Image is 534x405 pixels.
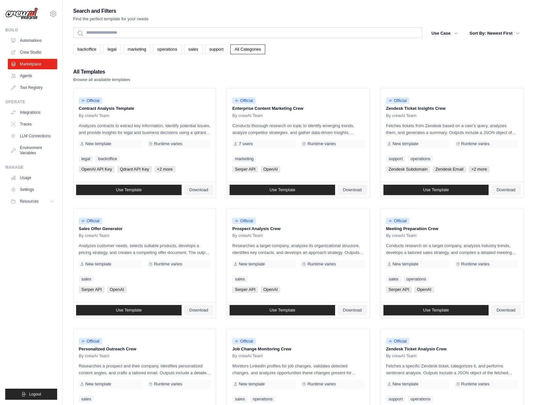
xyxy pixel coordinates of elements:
[469,166,490,173] span: +2 more
[383,185,489,195] a: Use Template
[232,353,263,359] span: By crewAI Team
[5,8,38,20] img: Logo
[5,389,57,400] button: Logout
[73,67,130,76] h2: All Templates
[73,7,149,16] h2: Search and Filters
[8,184,57,195] a: Settings
[466,27,524,39] button: Sort By: Newest First
[386,363,518,376] p: Fetches a specific Zendesk ticket, categorizes it, and performs sentiment analysis. Outputs inclu...
[79,97,102,104] span: Official
[386,286,412,293] span: Serper API
[29,392,41,397] span: Logout
[386,166,430,173] span: Zendesk Subdomain
[5,99,57,105] div: Operate
[386,353,417,359] span: By crewAI Team
[433,166,466,173] span: Zendesk Email
[269,308,295,313] span: Use Template
[250,396,275,402] a: operations
[79,218,102,224] span: Official
[230,305,335,315] a: Use Template
[386,338,410,345] span: Official
[461,381,490,387] span: Runtime varies
[205,44,228,54] a: support
[8,35,57,46] a: Automations
[496,187,515,193] span: Download
[79,166,115,173] span: OpenAI API Key
[79,396,94,402] a: sales
[79,242,211,256] p: Analyzes customer needs, selects suitable products, develops a pricing strategy, and creates a co...
[408,156,433,162] a: operations
[154,262,182,267] span: Runtime varies
[232,338,256,345] span: Official
[393,381,418,387] span: New template
[117,166,152,173] span: Qdrant API Key
[239,141,253,146] span: 7 users
[79,233,109,238] span: By crewAI Team
[232,97,256,104] span: Official
[5,27,57,33] div: Build
[386,396,405,402] a: support
[232,276,247,282] a: sales
[496,308,515,313] span: Download
[79,156,93,162] a: legal
[461,262,490,267] span: Runtime varies
[184,185,214,195] a: Download
[232,363,364,376] p: Monitors LinkedIn profiles for job changes, validates detected changes, and analyzes opportunitie...
[239,262,265,267] span: New template
[428,27,462,39] button: Use Case
[79,122,211,136] p: Analyzes contracts to extract key information, identify potential issues, and provide insights fo...
[189,308,208,313] span: Download
[5,165,57,170] div: Manage
[189,187,208,193] span: Download
[73,44,101,54] a: backoffice
[383,305,489,315] a: Use Template
[107,286,127,293] span: OpenAI
[79,346,211,352] p: Personalized Outreach Crew
[338,185,367,195] a: Download
[269,187,295,193] span: Use Template
[8,173,57,183] a: Usage
[386,156,405,162] a: support
[232,218,256,224] span: Official
[8,47,57,58] a: Crew Studio
[79,353,109,359] span: By crewAI Team
[8,131,57,141] a: LLM Connections
[232,286,258,293] span: Serper API
[386,346,518,352] p: Zendesk Ticket Analysis Crew
[386,113,417,118] span: By crewAI Team
[343,308,362,313] span: Download
[123,44,151,54] a: marketing
[232,156,256,162] a: marketing
[338,305,367,315] a: Download
[8,119,57,129] a: Traces
[103,44,121,54] a: legal
[154,381,182,387] span: Runtime varies
[79,363,211,376] p: Researches a prospect and their company, identifies personalized content angles, and crafts a tai...
[386,97,410,104] span: Official
[232,113,263,118] span: By crewAI Team
[423,308,449,313] span: Use Template
[393,141,418,146] span: New template
[153,44,182,54] a: operations
[404,276,429,282] a: operations
[232,226,364,232] p: Prospect Analysis Crew
[408,396,433,402] a: operations
[154,166,175,173] span: +2 more
[8,196,57,207] button: Resources
[116,187,142,193] span: Use Template
[232,166,258,173] span: Serper API
[386,233,417,238] span: By crewAI Team
[76,305,182,315] a: Use Template
[8,71,57,81] a: Agents
[8,107,57,118] a: Integrations
[386,226,518,232] p: Meeting Preparation Crew
[414,286,434,293] span: OpenAI
[154,141,182,146] span: Runtime varies
[79,226,211,232] p: Sales Offer Generator
[386,122,518,136] p: Fetches tickets from Zendesk based on a user's query, analyzes them, and generates a summary. Out...
[79,105,211,112] p: Contract Analysis Template
[230,185,335,195] a: Use Template
[85,381,111,387] span: New template
[491,305,521,315] a: Download
[232,122,364,136] p: Conducts thorough research on topic to identify emerging trends, analyze competitor strategies, a...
